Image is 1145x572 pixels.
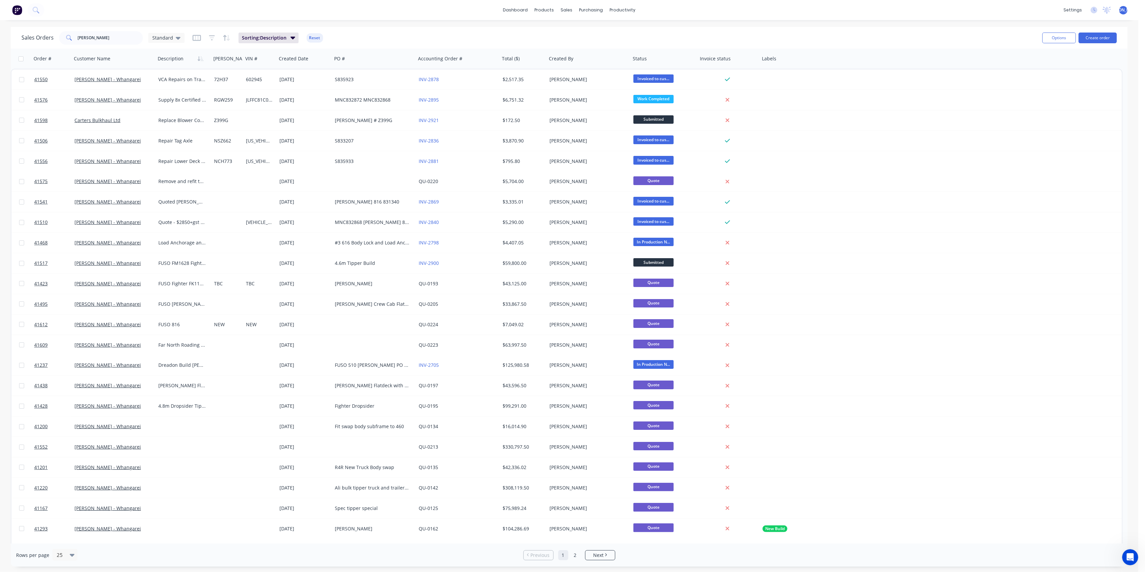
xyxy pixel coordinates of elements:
div: [DATE] [279,342,329,348]
div: [DATE] [279,464,329,471]
div: [DATE] [279,525,329,532]
button: Send a message… [115,217,126,228]
button: Create order [1079,33,1117,43]
a: 41517 [34,253,74,273]
div: [US_VEHICLE_IDENTIFICATION_NUMBER] Hubo - 763951 [246,158,273,165]
span: 41612 [34,321,48,328]
div: 4.8m Dropsider Tipper - Fighter [158,403,206,409]
div: [VEHICLE_IDENTIFICATION_NUMBER] [246,219,273,226]
div: Quote - $2850+gst Stock Code: 819987 [PERSON_NAME] 816 Body Lock and Load Anchorage Remove Spare ... [158,219,206,226]
span: 41550 [34,76,48,83]
a: [PERSON_NAME] - Whangarei [74,158,141,164]
span: Invoiced to cus... [633,156,674,164]
div: $104,286.69 [503,525,542,532]
div: Load Anchorage and Body lock on 616 [PERSON_NAME] #3 (September job) [158,239,206,246]
div: [PERSON_NAME] 816 831340 [335,198,409,205]
div: Created By [549,55,573,62]
div: [DATE] [279,280,329,287]
div: [PERSON_NAME] [550,137,624,144]
div: Ali bulk tipper truck and trailer - V2 [335,484,409,491]
div: settings [1060,5,1085,15]
button: go back [4,3,17,15]
a: QU-0220 [419,178,438,184]
div: [PERSON_NAME] [335,525,409,532]
p: Active [33,8,46,15]
span: Quote [633,421,674,430]
a: Source reference 13418915: [41,205,46,210]
span: 41237 [34,362,48,368]
div: $172.50 [503,117,542,124]
span: Quote [633,176,674,185]
span: Invoiced to cus... [633,197,674,205]
div: NCH773 [214,158,239,165]
a: 41167 [34,498,74,518]
a: 41423 [34,274,74,294]
span: [PERSON_NAME] [1107,7,1139,13]
div: Factory says… [5,114,129,220]
h1: Maricar [33,3,53,8]
span: Invoiced to cus... [633,217,674,226]
span: Previous [530,552,550,559]
div: [PERSON_NAME] [550,362,624,368]
div: $3,335.01 [503,198,542,205]
span: 41517 [34,260,48,267]
div: $308,119.50 [503,484,542,491]
a: INV-2840 [419,219,439,225]
a: QU-0224 [419,321,438,328]
div: MNC832868 [PERSON_NAME] 816 [335,219,409,226]
a: [PERSON_NAME] - Whangarei [74,280,141,287]
a: QU-0134 [419,423,438,430]
div: $42,336.02 [503,464,542,471]
span: 41201 [34,464,48,471]
div: There's a setting that can fix this! In your Account Settings under Purchasing, you can enable "A... [5,114,129,215]
span: Submitted [633,115,674,124]
input: Search... [78,31,143,45]
div: [PERSON_NAME] [550,423,624,430]
a: QU-0162 [419,525,438,532]
a: 41510 [34,212,74,232]
a: 41552 [34,437,74,457]
a: [PERSON_NAME] - Whangarei [74,137,141,144]
div: [DATE] [279,97,329,103]
div: [PERSON_NAME] [550,97,624,103]
div: RGW259 [214,97,239,103]
div: [PERSON_NAME] [550,301,624,307]
div: TBC [214,280,239,287]
div: [PERSON_NAME] [550,403,624,409]
a: Next page [585,552,615,559]
div: Repair Tag Axle [158,137,206,144]
button: Options [1042,33,1076,43]
span: Quote [633,401,674,409]
div: $63,997.50 [503,342,542,348]
div: $99,291.00 [503,403,542,409]
a: 41612 [34,314,74,335]
div: When I create a purchase order for a product from a job, the pricing listed on the P/O is the ret... [30,78,123,105]
div: $59,800.00 [503,260,542,267]
div: purchasing [576,5,606,15]
div: R4R New Truck Body swap [335,464,409,471]
div: How can I help? [11,59,48,65]
a: Carters Bulkhaul Ltd [74,117,120,123]
div: S833207 [335,137,409,144]
div: Hi there! You're speaking with Factory AI. I'm fully trained and here to help you out [DATE]— let... [11,30,105,50]
div: [PERSON_NAME] [550,342,624,348]
span: Next [593,552,604,559]
div: Created Date [279,55,308,62]
span: 41468 [34,239,48,246]
div: NSZ662 [214,137,239,144]
a: QU-0205 [419,301,438,307]
div: Description [158,55,184,62]
div: This will automatically link the Buy Price of products on your Purchase Order to the Cost value f... [11,155,123,187]
a: 41200 [34,416,74,437]
span: Invoiced to cus... [633,135,674,144]
div: How can I help? [5,55,53,69]
a: [PERSON_NAME] - Whangarei [74,219,141,225]
button: Start recording [43,220,48,225]
div: Factory says… [5,55,129,75]
div: PO # [334,55,345,62]
div: [DATE] [279,382,329,389]
div: $43,125.00 [503,280,542,287]
a: Source reference 13630946: [100,146,105,151]
div: 4.6m Tipper Build [335,260,409,267]
span: In Production N... [633,238,674,246]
